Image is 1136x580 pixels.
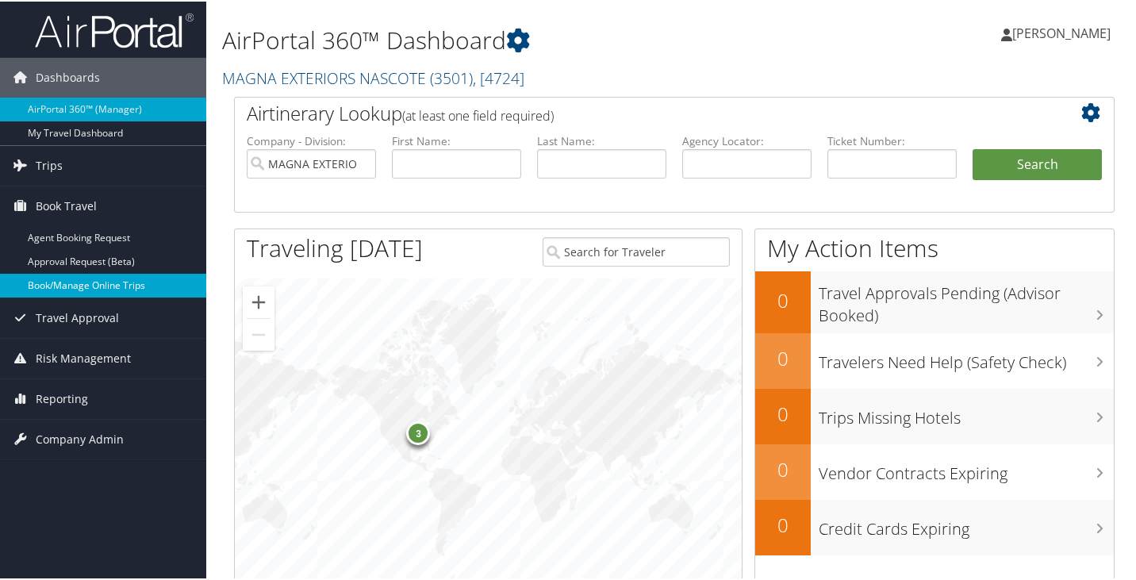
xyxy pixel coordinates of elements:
[36,297,119,336] span: Travel Approval
[819,398,1114,428] h3: Trips Missing Hotels
[36,418,124,458] span: Company Admin
[402,106,554,123] span: (at least one field required)
[755,344,811,371] h2: 0
[755,498,1114,554] a: 0Credit Cards Expiring
[755,510,811,537] h2: 0
[222,66,524,87] a: MAGNA EXTERIORS NASCOTE
[1012,23,1111,40] span: [PERSON_NAME]
[755,270,1114,331] a: 0Travel Approvals Pending (Advisor Booked)
[392,132,521,148] label: First Name:
[473,66,524,87] span: , [ 4724 ]
[243,317,274,349] button: Zoom out
[755,443,1114,498] a: 0Vendor Contracts Expiring
[247,98,1029,125] h2: Airtinerary Lookup
[827,132,957,148] label: Ticket Number:
[36,337,131,377] span: Risk Management
[543,236,730,265] input: Search for Traveler
[36,56,100,96] span: Dashboards
[682,132,812,148] label: Agency Locator:
[755,230,1114,263] h1: My Action Items
[243,285,274,317] button: Zoom in
[406,420,430,444] div: 3
[755,455,811,482] h2: 0
[819,453,1114,483] h3: Vendor Contracts Expiring
[755,387,1114,443] a: 0Trips Missing Hotels
[819,342,1114,372] h3: Travelers Need Help (Safety Check)
[819,509,1114,539] h3: Credit Cards Expiring
[247,230,423,263] h1: Traveling [DATE]
[222,22,825,56] h1: AirPortal 360™ Dashboard
[755,332,1114,387] a: 0Travelers Need Help (Safety Check)
[36,378,88,417] span: Reporting
[36,144,63,184] span: Trips
[35,10,194,48] img: airportal-logo.png
[36,185,97,225] span: Book Travel
[819,273,1114,325] h3: Travel Approvals Pending (Advisor Booked)
[537,132,666,148] label: Last Name:
[430,66,473,87] span: ( 3501 )
[755,286,811,313] h2: 0
[755,399,811,426] h2: 0
[1001,8,1126,56] a: [PERSON_NAME]
[247,132,376,148] label: Company - Division:
[973,148,1102,179] button: Search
